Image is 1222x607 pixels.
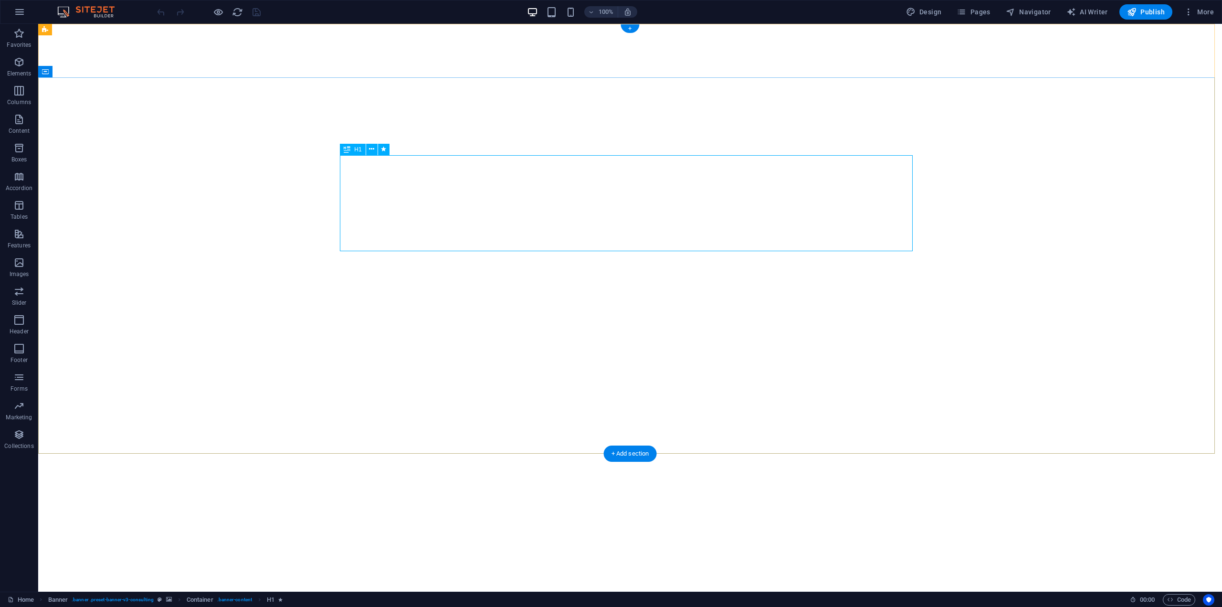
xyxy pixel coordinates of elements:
[599,6,614,18] h6: 100%
[7,41,31,49] p: Favorites
[1127,7,1165,17] span: Publish
[212,6,224,18] button: Click here to leave preview mode and continue editing
[1180,4,1218,20] button: More
[957,7,990,17] span: Pages
[1063,4,1112,20] button: AI Writer
[953,4,994,20] button: Pages
[267,594,274,606] span: Click to select. Double-click to edit
[11,156,27,163] p: Boxes
[278,597,283,602] i: Element contains an animation
[1006,7,1051,17] span: Navigator
[9,127,30,135] p: Content
[12,299,27,307] p: Slider
[166,597,172,602] i: This element contains a background
[8,242,31,249] p: Features
[48,594,68,606] span: Click to select. Double-click to edit
[1184,7,1214,17] span: More
[10,270,29,278] p: Images
[8,594,34,606] a: Click to cancel selection. Double-click to open Pages
[584,6,618,18] button: 100%
[11,385,28,393] p: Forms
[10,328,29,335] p: Header
[55,6,126,18] img: Editor Logo
[354,147,361,152] span: H1
[6,414,32,421] p: Marketing
[232,7,243,18] i: Reload page
[1002,4,1055,20] button: Navigator
[48,594,283,606] nav: breadcrumb
[11,213,28,221] p: Tables
[902,4,946,20] div: Design (Ctrl+Alt+Y)
[232,6,243,18] button: reload
[1147,596,1148,603] span: :
[217,594,252,606] span: . banner-content
[902,4,946,20] button: Design
[7,98,31,106] p: Columns
[1066,7,1108,17] span: AI Writer
[6,184,32,192] p: Accordion
[1119,4,1172,20] button: Publish
[1130,594,1155,606] h6: Session time
[11,356,28,364] p: Footer
[623,8,632,16] i: On resize automatically adjust zoom level to fit chosen device.
[72,594,154,606] span: . banner .preset-banner-v3-consulting
[1203,594,1214,606] button: Usercentrics
[906,7,942,17] span: Design
[158,597,162,602] i: This element is a customizable preset
[1163,594,1195,606] button: Code
[7,70,32,77] p: Elements
[1140,594,1155,606] span: 00 00
[1167,594,1191,606] span: Code
[621,24,639,33] div: +
[187,594,213,606] span: Click to select. Double-click to edit
[604,446,657,462] div: + Add section
[4,442,33,450] p: Collections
